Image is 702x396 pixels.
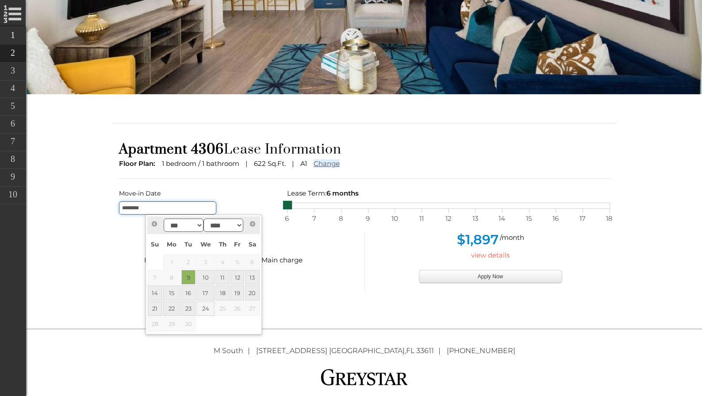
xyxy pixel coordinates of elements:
[163,317,180,331] span: 29
[255,254,339,266] div: Main charge
[337,213,345,224] span: 8
[268,159,286,168] span: Sq.Ft.
[230,270,244,285] a: 12
[320,368,409,387] img: Greystar logo and Greystar website
[181,301,196,316] a: 23
[245,270,259,285] a: 13
[406,346,414,355] span: FL
[181,270,196,285] a: 9
[419,270,562,283] button: Apply Now
[498,213,506,224] span: 14
[249,241,256,248] span: Saturday
[148,270,162,285] span: 7
[417,213,426,224] span: 11
[416,346,434,355] span: 33611
[230,254,244,269] span: 5
[148,285,162,300] a: 14
[151,241,159,248] span: Sunday
[234,241,241,248] span: Friday
[119,188,274,199] label: Move-in Date
[578,213,587,224] span: 17
[444,213,453,224] span: 12
[254,159,266,168] span: 622
[148,317,162,331] span: 28
[245,285,259,300] a: 20
[119,141,610,158] h1: Lease Information
[605,213,614,224] span: 18
[119,159,155,168] span: Floor Plan:
[283,213,292,224] span: 6
[256,346,327,355] span: [STREET_ADDRESS]
[148,301,162,316] a: 21
[214,346,445,355] a: M South [STREET_ADDRESS] [GEOGRAPHIC_DATA],FL 33611
[364,213,372,224] span: 9
[162,159,239,168] span: 1 bedroom / 1 bathroom
[167,241,176,248] span: Monday
[163,301,180,316] a: 22
[184,241,192,248] span: Tuesday
[196,270,215,285] a: 10
[245,301,259,316] span: 27
[196,301,215,316] a: 24
[219,241,226,248] span: Thursday
[138,254,222,266] div: Base Rent
[181,285,196,300] a: 16
[181,317,196,331] span: 30
[329,346,405,355] span: [GEOGRAPHIC_DATA]
[196,285,215,300] a: 17
[163,254,180,269] span: 1
[249,220,256,227] span: Next
[256,346,445,355] span: ,
[230,301,244,316] span: 26
[119,141,224,158] span: Apartment 4306
[471,251,510,259] a: view details
[215,270,230,285] a: 11
[151,220,158,227] span: Prev
[215,285,230,300] a: 18
[287,188,610,199] div: Lease Term:
[163,285,180,300] a: 15
[247,218,259,230] a: Next
[471,213,480,224] span: 13
[551,213,560,224] span: 16
[214,346,254,355] span: M South
[314,159,340,168] a: Change
[215,254,230,269] span: 4
[300,159,307,168] span: A1
[230,285,244,300] a: 19
[196,254,215,269] span: 3
[163,270,180,285] span: 8
[326,189,359,197] span: 6 months
[390,213,399,224] span: 10
[447,346,515,355] a: [PHONE_NUMBER]
[245,254,259,269] span: 6
[215,301,230,316] span: 25
[525,213,533,224] span: 15
[457,231,499,248] span: $1,897
[500,233,524,242] span: /month
[310,213,318,224] span: 7
[181,254,196,269] span: 2
[200,241,211,248] span: Wednesday
[149,218,161,230] a: Prev
[119,201,216,215] input: Move-in Date edit selected 9/9/2025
